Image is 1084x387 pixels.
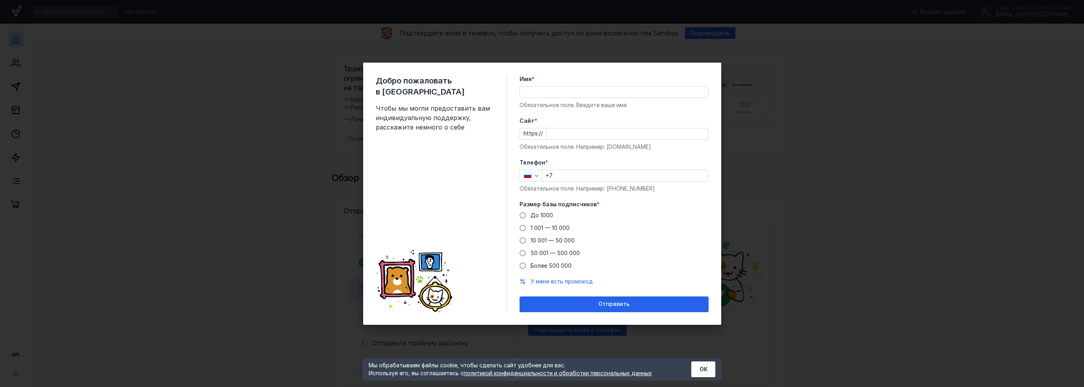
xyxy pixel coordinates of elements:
a: политикой конфиденциальности и обработки персональных данных [464,370,652,376]
span: Более 500 000 [531,262,572,269]
div: Обязательное поле. Например: [DOMAIN_NAME] [520,143,709,151]
span: Отправить [598,301,629,307]
span: Cайт [520,117,535,125]
button: У меня есть промокод [531,278,593,285]
span: 50 001 — 500 000 [531,250,580,256]
button: Отправить [520,296,709,312]
span: До 1000 [531,212,553,218]
span: 10 001 — 50 000 [531,237,575,244]
div: Обязательное поле. Например: [PHONE_NUMBER] [520,185,709,193]
div: Обязательное поле. Введите ваше имя [520,101,709,109]
span: У меня есть промокод [531,278,593,285]
span: Чтобы мы могли предоставить вам индивидуальную поддержку, расскажите немного о себе [376,104,494,132]
button: ОК [691,361,715,377]
span: Имя [520,75,532,83]
span: Добро пожаловать в [GEOGRAPHIC_DATA] [376,75,494,97]
span: Размер базы подписчиков [520,200,597,208]
span: 1 001 — 10 000 [531,224,570,231]
span: Телефон [520,159,545,167]
div: Мы обрабатываем файлы cookie, чтобы сделать сайт удобнее для вас. Используя его, вы соглашаетесь c [369,361,672,377]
